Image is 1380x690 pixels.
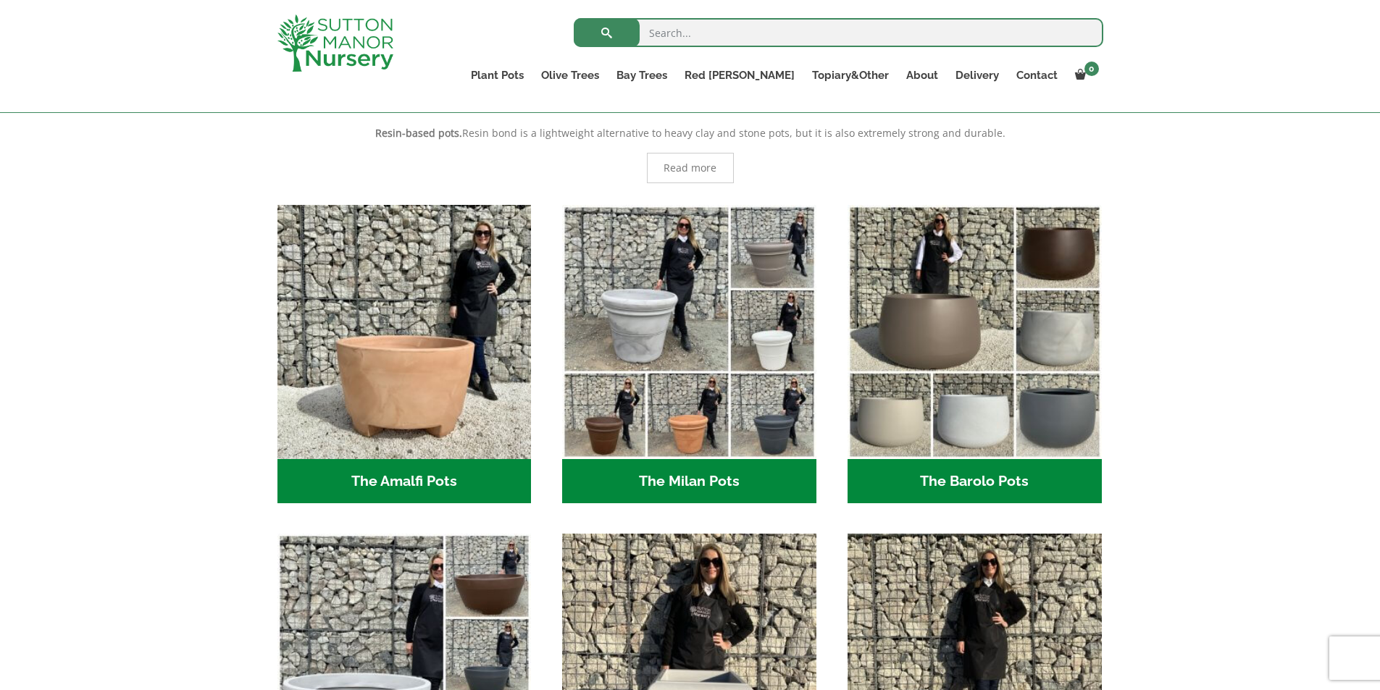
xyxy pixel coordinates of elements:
[562,205,816,459] img: The Milan Pots
[277,205,532,503] a: Visit product category The Amalfi Pots
[562,205,816,503] a: Visit product category The Milan Pots
[277,205,532,459] img: The Amalfi Pots
[608,65,676,85] a: Bay Trees
[532,65,608,85] a: Olive Trees
[574,18,1103,47] input: Search...
[1008,65,1066,85] a: Contact
[803,65,898,85] a: Topiary&Other
[898,65,947,85] a: About
[848,205,1102,459] img: The Barolo Pots
[375,126,462,140] strong: Resin-based pots.
[277,459,532,504] h2: The Amalfi Pots
[277,14,393,72] img: logo
[1066,65,1103,85] a: 0
[848,205,1102,503] a: Visit product category The Barolo Pots
[664,163,716,173] span: Read more
[562,459,816,504] h2: The Milan Pots
[848,459,1102,504] h2: The Barolo Pots
[462,65,532,85] a: Plant Pots
[947,65,1008,85] a: Delivery
[676,65,803,85] a: Red [PERSON_NAME]
[1084,62,1099,76] span: 0
[277,125,1103,142] p: Resin bond is a lightweight alternative to heavy clay and stone pots, but it is also extremely st...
